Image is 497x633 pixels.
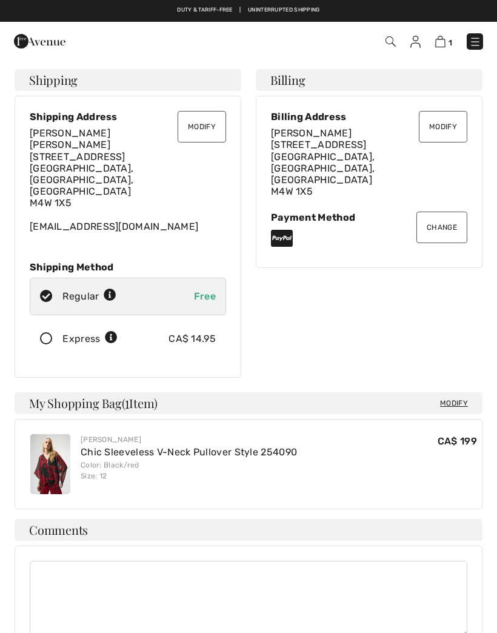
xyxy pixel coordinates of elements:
h4: My Shopping Bag [15,392,482,414]
img: My Info [410,36,421,48]
span: 1 [125,394,129,410]
div: Express [62,332,118,346]
span: | [278,6,279,15]
a: Chic Sleeveless V-Neck Pullover Style 254090 [81,446,297,458]
div: Billing Address [271,111,467,122]
span: [PERSON_NAME] [PERSON_NAME] [30,127,110,150]
span: ( Item) [122,395,158,411]
span: Shipping [29,74,78,86]
a: Free shipping on orders over $99 [170,6,271,15]
span: Modify [440,397,468,409]
button: Modify [178,111,226,142]
span: Free [194,290,216,302]
div: Payment Method [271,212,467,223]
span: CA$ 199 [438,435,477,447]
span: [PERSON_NAME] [271,127,352,139]
span: [STREET_ADDRESS] [GEOGRAPHIC_DATA], [GEOGRAPHIC_DATA], [GEOGRAPHIC_DATA] M4W 1X5 [30,151,133,209]
a: 1ère Avenue [14,35,65,46]
button: Change [416,212,467,243]
h4: Comments [15,519,482,541]
img: Menu [469,36,481,48]
div: Shipping Address [30,111,226,122]
span: [STREET_ADDRESS] [GEOGRAPHIC_DATA], [GEOGRAPHIC_DATA], [GEOGRAPHIC_DATA] M4W 1X5 [271,139,375,197]
div: Shipping Method [30,261,226,273]
div: CA$ 14.95 [168,332,216,346]
img: Search [385,36,396,47]
div: [EMAIL_ADDRESS][DOMAIN_NAME] [30,127,226,232]
span: Billing [270,74,305,86]
span: 1 [449,38,452,47]
img: Chic Sleeveless V-Neck Pullover Style 254090 [30,434,70,494]
img: 1ère Avenue [14,29,65,53]
div: Color: Black/red Size: 12 [81,460,297,481]
a: Free Returns [287,6,327,15]
button: Modify [419,111,467,142]
div: Regular [62,289,116,304]
img: Shopping Bag [435,36,445,47]
a: 1 [435,34,452,49]
div: [PERSON_NAME] [81,434,297,445]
